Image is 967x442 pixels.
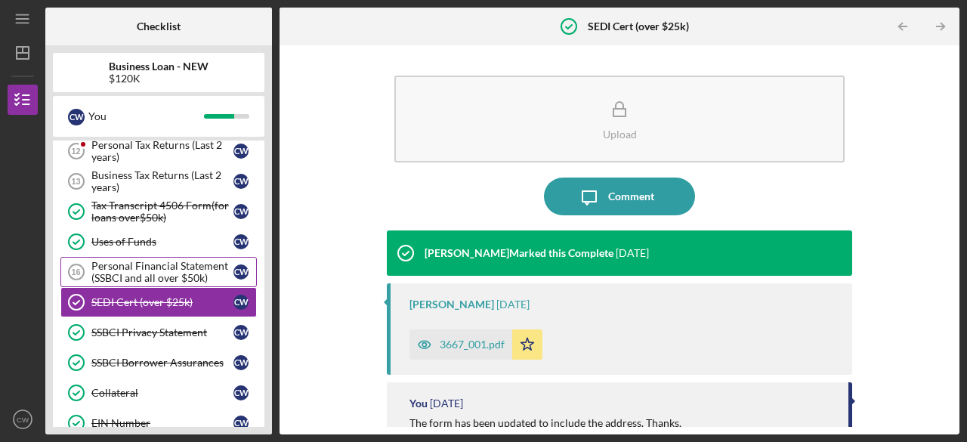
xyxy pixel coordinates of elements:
time: 2025-09-04 12:53 [430,397,463,410]
div: C W [233,204,249,219]
text: CW [17,416,29,424]
div: Personal Tax Returns (Last 2 years) [91,139,233,163]
div: Tax Transcript 4506 Form(for loans over$50k) [91,199,233,224]
a: 12Personal Tax Returns (Last 2 years)CW [60,136,257,166]
div: C W [233,264,249,280]
div: Business Tax Returns (Last 2 years) [91,169,233,193]
a: Uses of FundsCW [60,227,257,257]
b: Business Loan - NEW [109,60,209,73]
button: Comment [544,178,695,215]
div: [PERSON_NAME] Marked this Complete [425,247,613,259]
div: Comment [608,178,654,215]
a: SEDI Cert (over $25k)CW [60,287,257,317]
div: 3667_001.pdf [440,338,505,351]
div: C W [233,144,249,159]
div: C W [233,174,249,189]
div: EIN Number [91,417,233,429]
div: SEDI Cert (over $25k) [91,296,233,308]
tspan: 12 [71,147,80,156]
div: C W [233,355,249,370]
tspan: 16 [71,267,80,277]
div: You [409,397,428,410]
button: 3667_001.pdf [409,329,542,360]
a: Tax Transcript 4506 Form(for loans over$50k)CW [60,196,257,227]
b: SEDI Cert (over $25k) [588,20,689,32]
div: You [88,104,204,129]
time: 2025-09-04 14:37 [496,298,530,311]
a: 13Business Tax Returns (Last 2 years)CW [60,166,257,196]
div: C W [233,295,249,310]
a: SSBCI Privacy StatementCW [60,317,257,348]
div: C W [233,325,249,340]
div: Upload [603,128,637,140]
div: SSBCI Privacy Statement [91,326,233,338]
a: EIN NumberCW [60,408,257,438]
div: C W [68,109,85,125]
b: Checklist [137,20,181,32]
div: C W [233,385,249,400]
div: The form has been updated to include the address. Thanks. [409,417,681,429]
time: 2025-09-04 14:37 [616,247,649,259]
div: SSBCI Borrower Assurances [91,357,233,369]
div: [PERSON_NAME] [409,298,494,311]
div: $120K [109,73,209,85]
div: C W [233,234,249,249]
div: Personal Financial Statement (SSBCI and all over $50k) [91,260,233,284]
div: Collateral [91,387,233,399]
tspan: 13 [71,177,80,186]
a: 16Personal Financial Statement (SSBCI and all over $50k)CW [60,257,257,287]
div: Uses of Funds [91,236,233,248]
div: C W [233,416,249,431]
button: CW [8,404,38,434]
a: CollateralCW [60,378,257,408]
button: Upload [394,76,845,162]
a: SSBCI Borrower AssurancesCW [60,348,257,378]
